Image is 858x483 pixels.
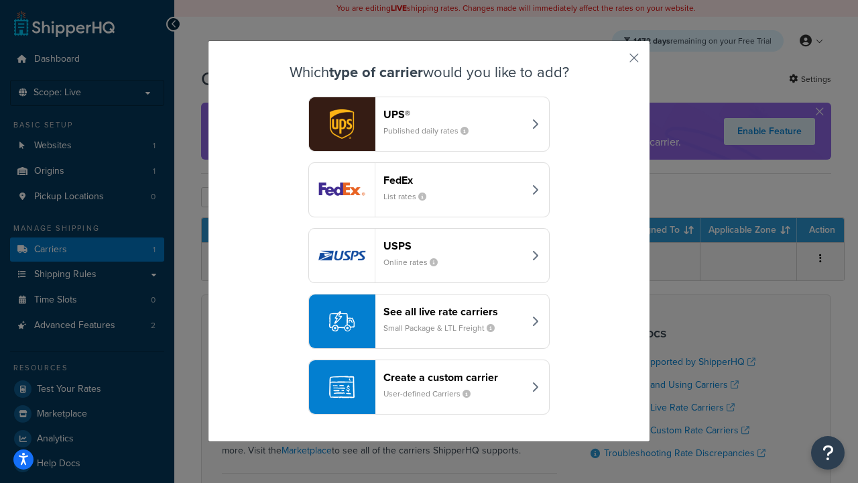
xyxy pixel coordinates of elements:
header: UPS® [383,108,524,121]
small: List rates [383,191,437,203]
header: FedEx [383,174,524,186]
button: ups logoUPS®Published daily rates [308,97,550,152]
button: Open Resource Center [811,436,845,470]
small: Online rates [383,256,448,268]
button: fedEx logoFedExList rates [308,162,550,217]
h3: Which would you like to add? [242,64,616,80]
img: fedEx logo [309,163,375,217]
small: User-defined Carriers [383,388,481,400]
header: USPS [383,239,524,252]
strong: type of carrier [329,61,423,83]
button: See all live rate carriersSmall Package & LTL Freight [308,294,550,349]
img: icon-carrier-custom-c93b8a24.svg [329,374,355,400]
img: usps logo [309,229,375,282]
header: Create a custom carrier [383,371,524,384]
img: icon-carrier-liverate-becf4550.svg [329,309,355,334]
button: Create a custom carrierUser-defined Carriers [308,360,550,415]
button: usps logoUSPSOnline rates [308,228,550,283]
img: ups logo [309,97,375,151]
small: Small Package & LTL Freight [383,322,505,334]
header: See all live rate carriers [383,305,524,318]
small: Published daily rates [383,125,479,137]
